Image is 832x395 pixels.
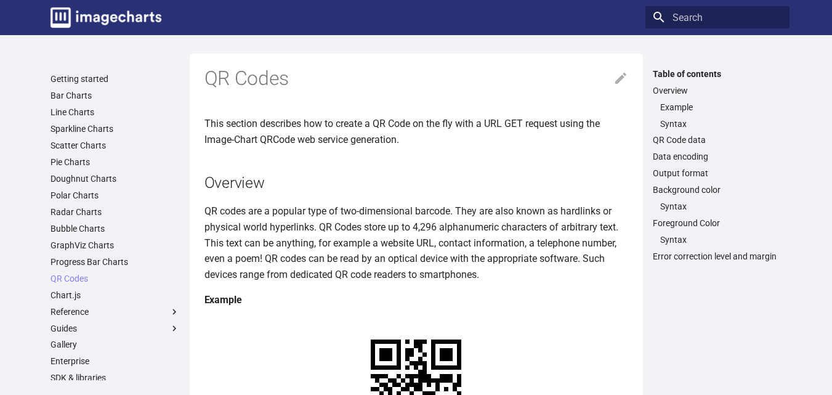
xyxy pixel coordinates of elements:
a: Scatter Charts [50,140,180,151]
a: Output format [653,168,782,179]
p: QR codes are a popular type of two-dimensional barcode. They are also known as hardlinks or physi... [204,203,628,282]
a: Foreground Color [653,218,782,229]
a: Syntax [660,118,782,129]
a: Doughnut Charts [50,173,180,184]
a: Progress Bar Charts [50,256,180,267]
a: Syntax [660,234,782,245]
p: This section describes how to create a QR Code on the fly with a URL GET request using the Image-... [204,116,628,147]
nav: Background color [653,201,782,212]
label: Guides [50,323,180,334]
a: Chart.js [50,290,180,301]
a: Overview [653,85,782,96]
a: Getting started [50,73,180,84]
a: GraphViz Charts [50,240,180,251]
a: Line Charts [50,107,180,118]
a: Radar Charts [50,206,180,218]
a: Bar Charts [50,90,180,101]
a: Syntax [660,201,782,212]
nav: Table of contents [645,68,790,263]
a: QR Code data [653,134,782,145]
a: Example [660,102,782,113]
nav: Overview [653,102,782,129]
a: Gallery [50,339,180,350]
a: Data encoding [653,151,782,162]
a: Image-Charts documentation [46,2,166,33]
a: Polar Charts [50,190,180,201]
img: logo [50,7,161,28]
input: Search [645,6,790,28]
nav: Foreground Color [653,234,782,245]
a: Background color [653,184,782,195]
label: Reference [50,306,180,317]
a: Pie Charts [50,157,180,168]
a: SDK & libraries [50,372,180,383]
h1: QR Codes [204,66,628,92]
a: Sparkline Charts [50,123,180,134]
a: Bubble Charts [50,223,180,234]
h4: Example [204,292,628,308]
a: Error correction level and margin [653,251,782,262]
a: Enterprise [50,356,180,367]
a: QR Codes [50,273,180,284]
h2: Overview [204,172,628,193]
label: Table of contents [645,68,790,79]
